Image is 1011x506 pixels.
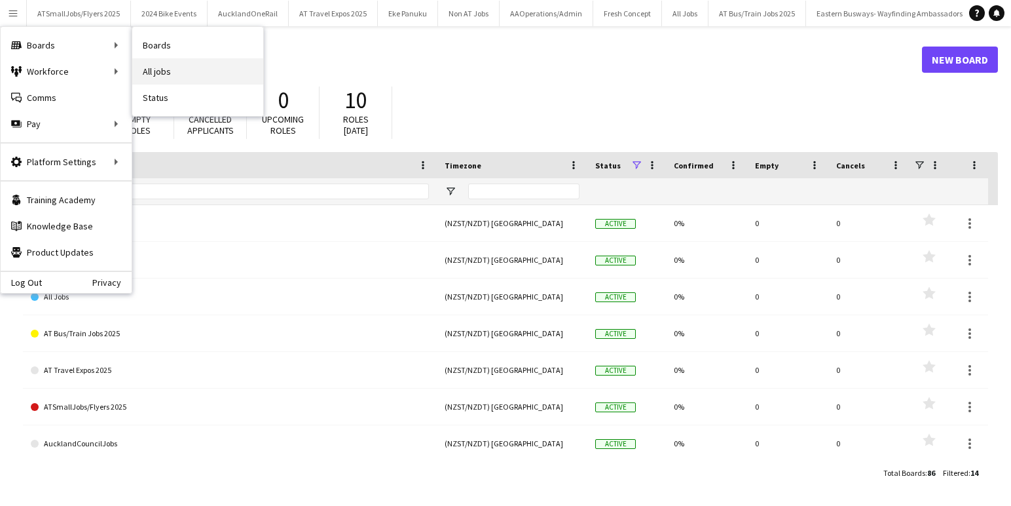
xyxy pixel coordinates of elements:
button: AAOperations/Admin [500,1,593,26]
span: Active [595,439,636,449]
div: 0 [747,352,828,388]
div: 0 [747,205,828,241]
button: Fresh Concept [593,1,662,26]
a: New Board [922,47,998,73]
a: All jobs [132,58,263,85]
div: 0 [747,425,828,461]
span: Active [595,366,636,376]
div: 0 [747,389,828,425]
span: 86 [927,468,935,478]
div: : [883,460,935,486]
div: 0 [747,315,828,351]
input: Board name Filter Input [54,184,429,199]
a: Comms [1,85,132,111]
div: Pay [1,111,132,137]
div: (NZST/NZDT) [GEOGRAPHIC_DATA] [437,279,587,315]
span: Active [595,219,636,229]
div: (NZST/NZDT) [GEOGRAPHIC_DATA] [437,205,587,241]
div: 0 [828,242,910,278]
button: AucklandOneRail [208,1,289,26]
a: ATSmallJobs/Flyers 2025 [31,389,429,425]
div: 0 [747,279,828,315]
span: Status [595,161,621,170]
button: All Jobs [662,1,708,26]
div: 0% [666,389,747,425]
span: Active [595,329,636,339]
a: AAOperations/Admin [31,242,429,279]
div: 0% [666,315,747,351]
span: Roles [DATE] [343,113,369,136]
h1: Boards [23,50,922,69]
div: 0% [666,352,747,388]
div: 0% [666,242,747,278]
div: (NZST/NZDT) [GEOGRAPHIC_DATA] [437,315,587,351]
span: Upcoming roles [262,113,304,136]
div: 0% [666,279,747,315]
button: 2024 Bike Events [131,1,208,26]
button: AT Bus/Train Jobs 2025 [708,1,806,26]
button: ATSmallJobs/Flyers 2025 [27,1,131,26]
button: Open Filter Menu [445,185,456,197]
button: Eke Panuku [378,1,438,26]
a: Boards [132,32,263,58]
a: All Jobs [31,279,429,315]
div: 0% [666,205,747,241]
input: Timezone Filter Input [468,184,579,199]
span: Active [595,402,636,412]
a: AT Travel Expos 2025 [31,352,429,389]
a: Privacy [92,277,132,288]
a: AT Bus/Train Jobs 2025 [31,315,429,352]
span: 0 [278,86,289,115]
div: (NZST/NZDT) [GEOGRAPHIC_DATA] [437,352,587,388]
span: Active [595,256,636,265]
a: 2025NewClients [31,205,429,242]
div: Boards [1,32,132,58]
button: Eastern Busways- Wayfinding Ambassadors 2024 [806,1,991,26]
div: Platform Settings [1,149,132,175]
a: Status [132,85,263,111]
div: 0 [828,389,910,425]
span: Empty [755,161,779,170]
div: 0 [828,352,910,388]
a: Knowledge Base [1,213,132,239]
span: Confirmed [674,161,714,170]
span: Empty roles [125,113,151,136]
a: Product Updates [1,239,132,265]
div: 0 [828,279,910,315]
div: 0 [828,205,910,241]
div: (NZST/NZDT) [GEOGRAPHIC_DATA] [437,242,587,278]
div: (NZST/NZDT) [GEOGRAPHIC_DATA] [437,425,587,461]
span: Total Boards [883,468,925,478]
a: Training Academy [1,187,132,213]
span: Filtered [943,468,968,478]
a: Log Out [1,277,42,288]
div: : [943,460,978,486]
div: Workforce [1,58,132,85]
span: Cancelled applicants [187,113,234,136]
button: AT Travel Expos 2025 [289,1,378,26]
div: 0 [747,242,828,278]
button: Non AT Jobs [438,1,500,26]
a: AucklandCouncilJobs [31,425,429,462]
div: 0 [828,425,910,461]
div: (NZST/NZDT) [GEOGRAPHIC_DATA] [437,389,587,425]
div: 0% [666,425,747,461]
span: 14 [970,468,978,478]
span: Cancels [836,161,865,170]
div: 0 [828,315,910,351]
span: Timezone [445,161,481,170]
span: Active [595,292,636,302]
span: 10 [344,86,367,115]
